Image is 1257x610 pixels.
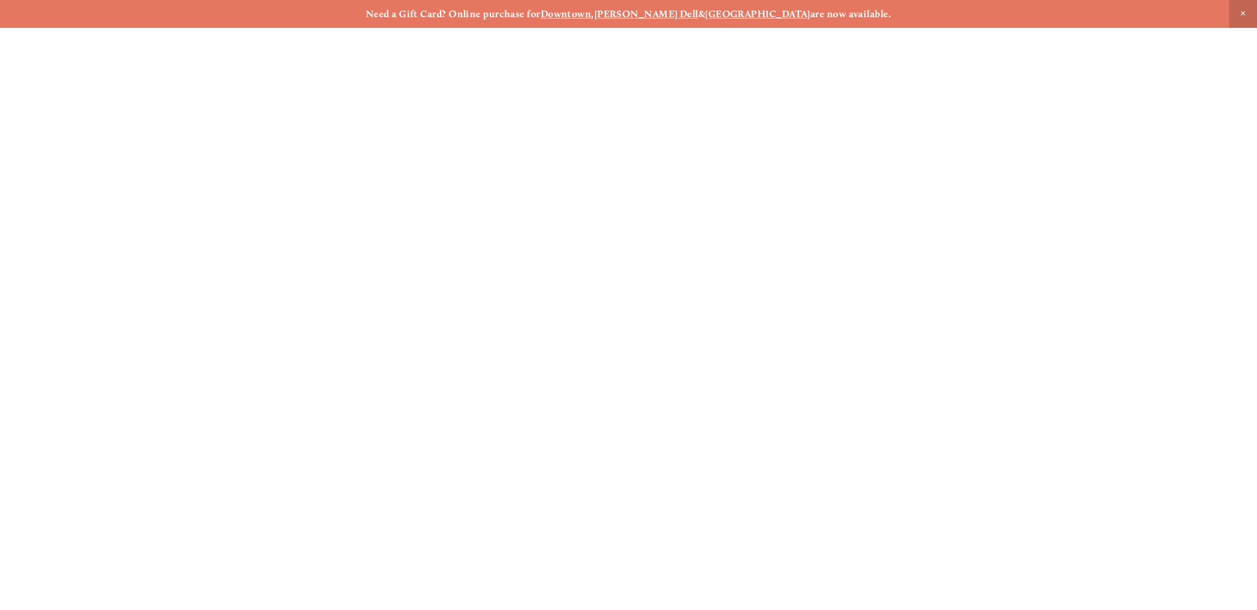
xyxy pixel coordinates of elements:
[591,8,594,20] strong: ,
[594,8,698,20] a: [PERSON_NAME] Dell
[366,8,541,20] strong: Need a Gift Card? Online purchase for
[810,8,891,20] strong: are now available.
[698,8,705,20] strong: &
[541,8,592,20] a: Downtown
[705,8,810,20] a: [GEOGRAPHIC_DATA]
